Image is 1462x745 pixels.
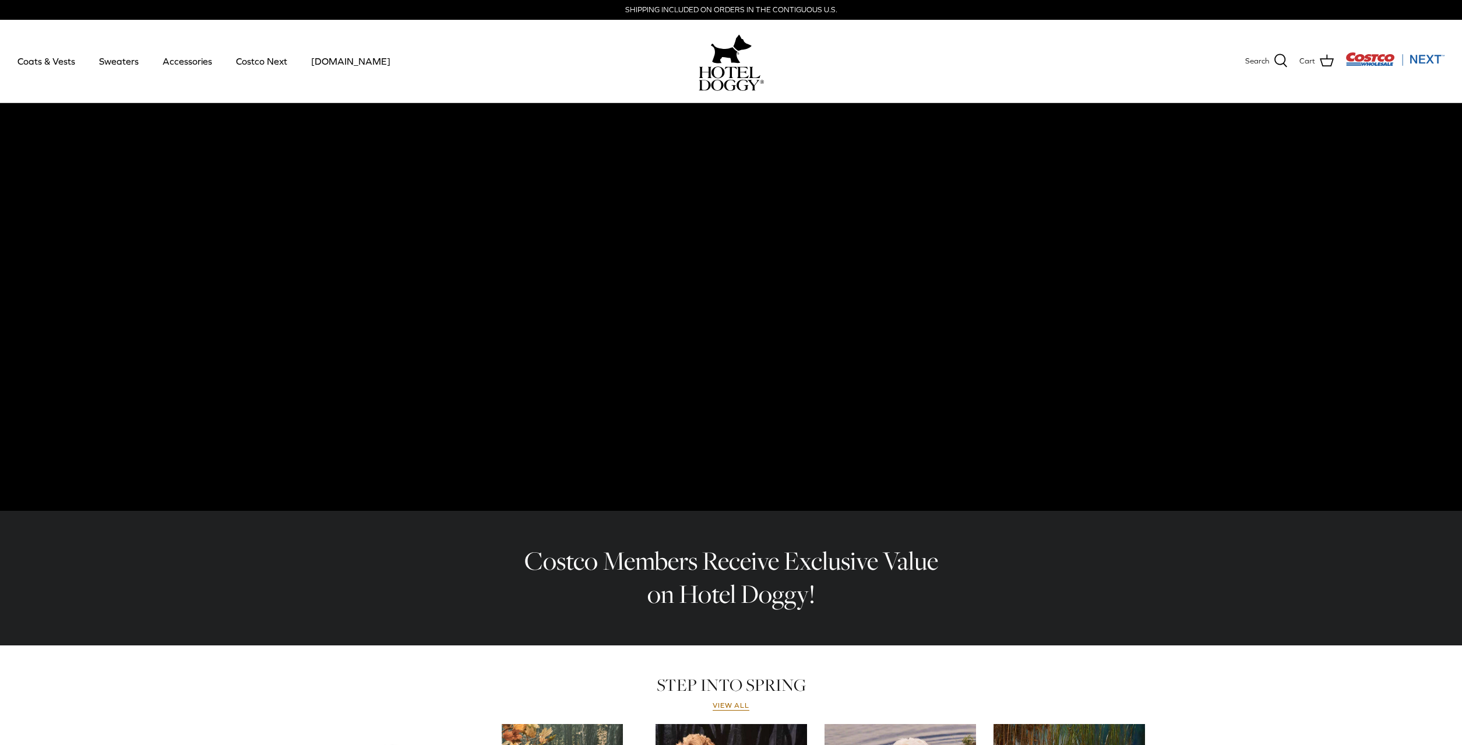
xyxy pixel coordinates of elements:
h2: Costco Members Receive Exclusive Value on Hotel Doggy! [516,545,947,610]
a: Accessories [152,41,223,81]
a: [DOMAIN_NAME] [301,41,401,81]
a: Costco Next [226,41,298,81]
a: Search [1245,54,1288,69]
img: Costco Next [1345,52,1445,66]
span: Search [1245,55,1269,68]
a: Sweaters [89,41,149,81]
a: Cart [1299,54,1334,69]
a: Visit Costco Next [1345,59,1445,68]
a: View all [713,701,750,711]
a: hoteldoggy.com hoteldoggycom [699,31,764,91]
a: Coats & Vests [7,41,86,81]
img: hoteldoggy.com [711,31,752,66]
span: Cart [1299,55,1315,68]
a: STEP INTO SPRING [657,673,806,697]
img: hoteldoggycom [699,66,764,91]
